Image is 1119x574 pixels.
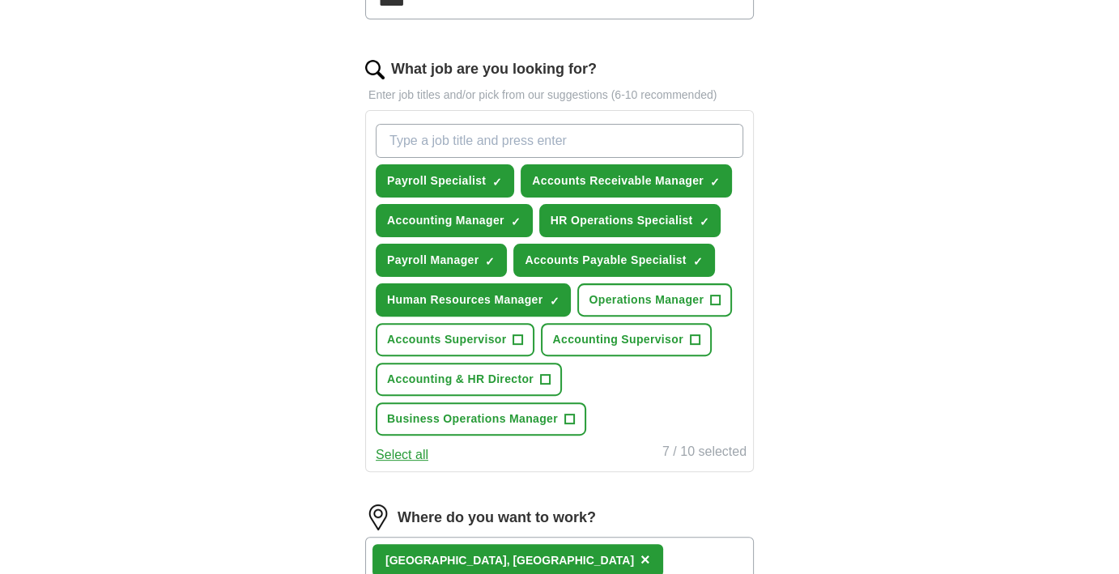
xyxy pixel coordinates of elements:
span: ✓ [549,295,559,308]
button: Accounts Supervisor [376,323,534,356]
span: ✓ [511,215,521,228]
button: Accounting Supervisor [541,323,711,356]
button: Business Operations Manager [376,402,586,436]
span: ✓ [485,255,495,268]
button: Human Resources Manager✓ [376,283,571,317]
span: Payroll Specialist [387,172,486,189]
span: ✓ [492,176,502,189]
button: Operations Manager [577,283,732,317]
button: Payroll Specialist✓ [376,164,514,198]
span: ✓ [693,255,703,268]
span: HR Operations Specialist [551,212,693,229]
button: Accounting & HR Director [376,363,562,396]
span: Operations Manager [589,291,704,308]
span: Accounts Payable Specialist [525,252,686,269]
label: What job are you looking for? [391,58,597,80]
img: location.png [365,504,391,530]
div: [GEOGRAPHIC_DATA], [GEOGRAPHIC_DATA] [385,552,634,569]
button: Payroll Manager✓ [376,244,507,277]
span: × [640,551,650,568]
input: Type a job title and press enter [376,124,743,158]
span: Accounting Supervisor [552,331,683,348]
span: Human Resources Manager [387,291,542,308]
div: 7 / 10 selected [662,442,747,465]
button: HR Operations Specialist✓ [539,204,721,237]
img: search.png [365,60,385,79]
span: Accounts Receivable Manager [532,172,704,189]
button: Accounts Receivable Manager✓ [521,164,732,198]
button: Accounts Payable Specialist✓ [513,244,714,277]
span: Accounting Manager [387,212,504,229]
span: Business Operations Manager [387,410,558,427]
p: Enter job titles and/or pick from our suggestions (6-10 recommended) [365,87,754,104]
span: Payroll Manager [387,252,479,269]
span: Accounts Supervisor [387,331,506,348]
button: Accounting Manager✓ [376,204,533,237]
span: ✓ [710,176,720,189]
button: Select all [376,445,428,465]
button: × [640,548,650,572]
span: ✓ [699,215,708,228]
label: Where do you want to work? [398,507,596,529]
span: Accounting & HR Director [387,371,534,388]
